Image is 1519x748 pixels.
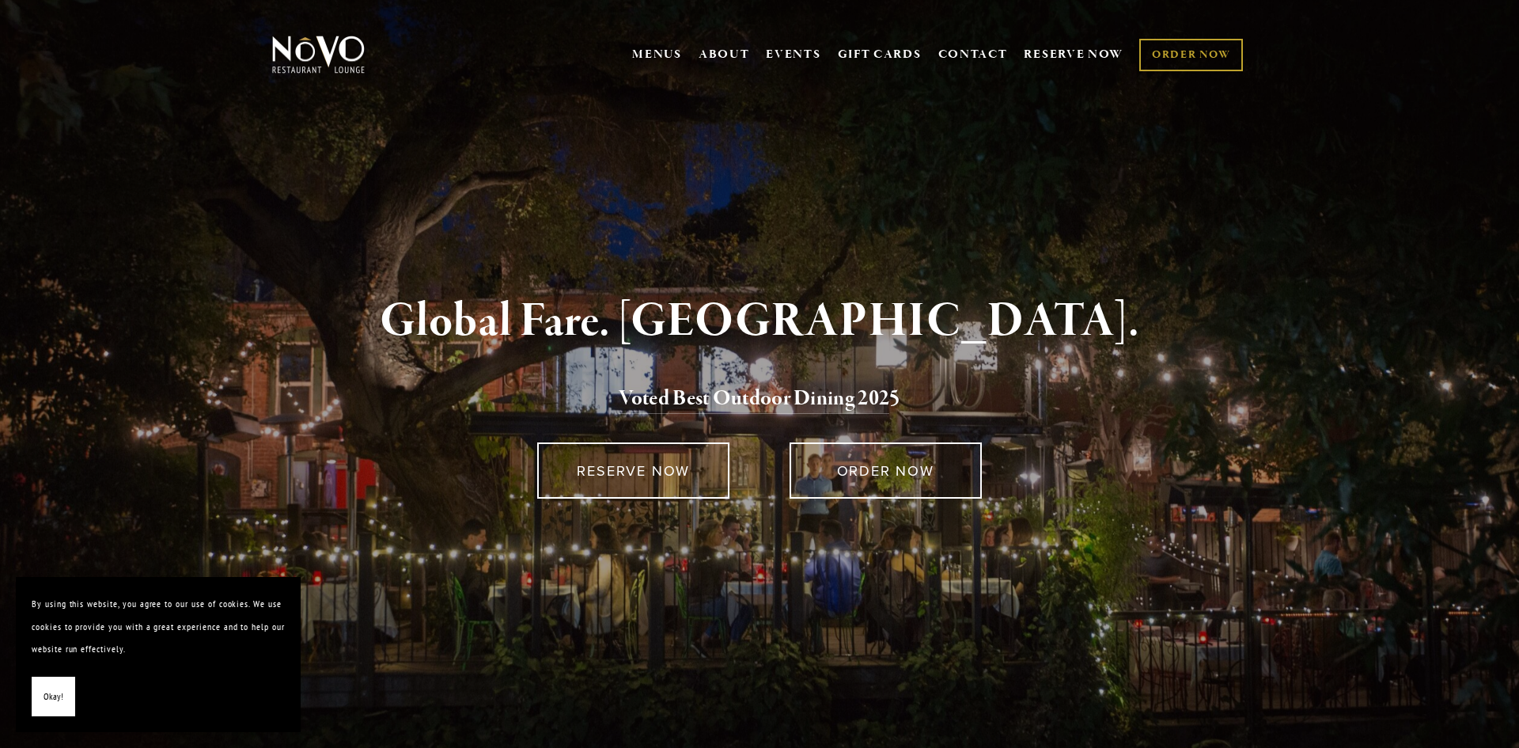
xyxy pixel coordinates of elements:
a: MENUS [632,47,682,63]
a: CONTACT [938,40,1008,70]
section: Cookie banner [16,577,301,732]
a: RESERVE NOW [537,442,729,499]
a: RESERVE NOW [1024,40,1123,70]
p: By using this website, you agree to our use of cookies. We use cookies to provide you with a grea... [32,593,285,661]
a: EVENTS [766,47,820,63]
img: Novo Restaurant &amp; Lounge [269,35,368,74]
button: Okay! [32,677,75,717]
span: Okay! [44,685,63,708]
a: Voted Best Outdoor Dining 202 [619,385,889,415]
strong: Global Fare. [GEOGRAPHIC_DATA]. [380,291,1138,351]
a: ORDER NOW [790,442,982,499]
a: ABOUT [699,47,750,63]
a: ORDER NOW [1139,39,1243,71]
h2: 5 [298,382,1221,416]
a: GIFT CARDS [838,40,922,70]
